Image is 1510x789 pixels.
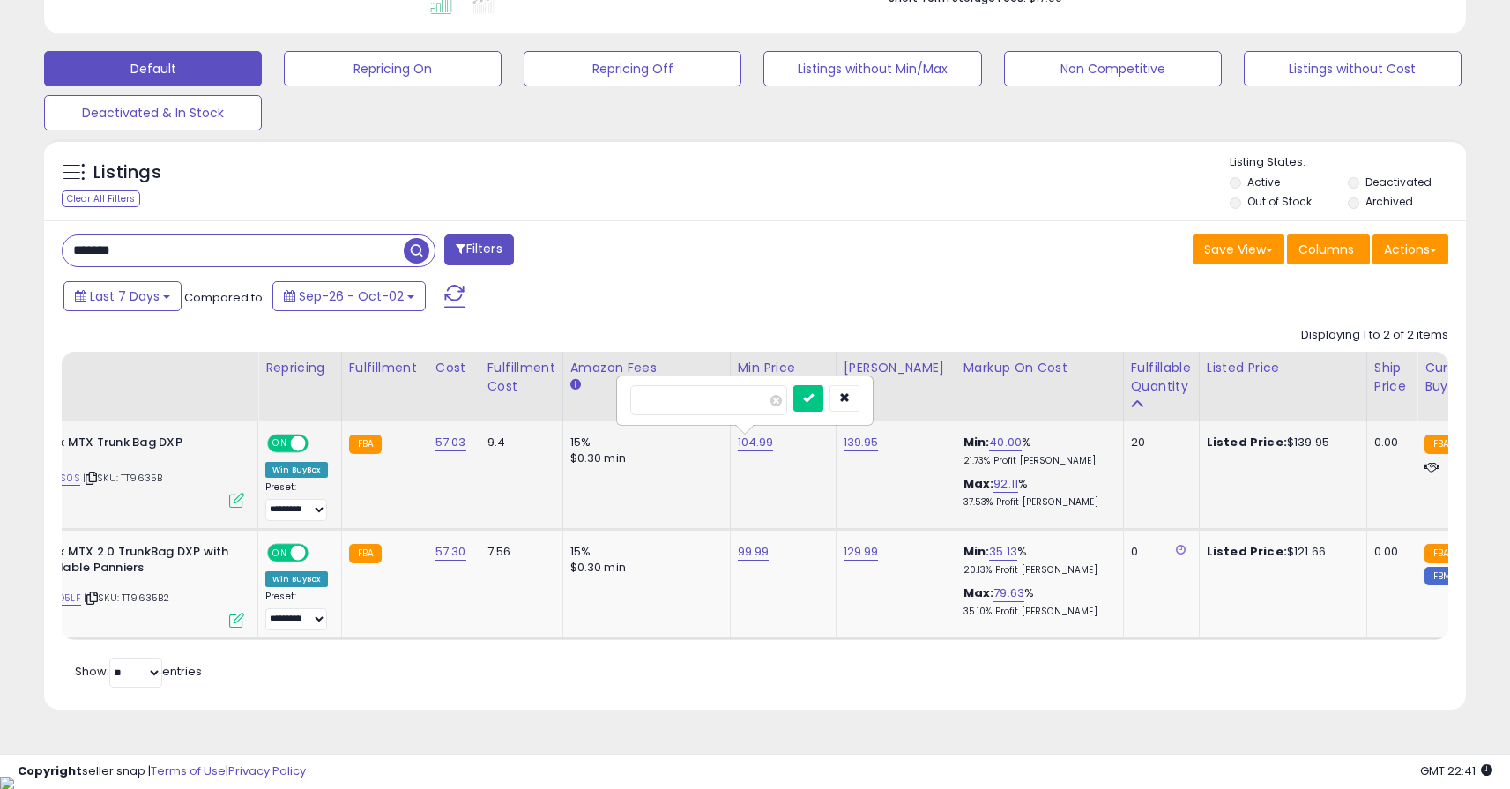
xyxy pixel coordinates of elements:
a: 57.03 [435,434,466,451]
div: % [963,544,1110,577]
span: ON [269,436,291,451]
button: Sep-26 - Oct-02 [272,281,426,311]
small: Amazon Fees. [570,377,581,393]
div: 7.56 [487,544,549,560]
a: 129.99 [844,543,879,561]
span: ON [269,545,291,560]
div: 0.00 [1374,544,1403,560]
a: 99.99 [738,543,770,561]
p: 35.10% Profit [PERSON_NAME] [963,606,1110,618]
div: Preset: [265,481,328,521]
span: Columns [1298,241,1354,258]
div: Preset: [265,591,328,630]
b: Min: [963,543,990,560]
span: 2025-10-10 22:41 GMT [1420,763,1492,779]
span: OFF [306,436,334,451]
a: 57.30 [435,543,466,561]
button: Save View [1193,234,1284,264]
div: 0 [1131,544,1186,560]
a: 104.99 [738,434,774,451]
b: Listed Price: [1207,543,1287,560]
small: FBM [1424,567,1459,585]
span: | SKU: TT9635B2 [84,591,170,605]
small: FBA [349,544,382,563]
strong: Copyright [18,763,82,779]
a: 92.11 [993,475,1018,493]
span: Compared to: [184,289,265,306]
div: % [963,585,1110,618]
small: FBA [1424,435,1457,454]
div: Fulfillable Quantity [1131,359,1192,396]
div: 15% [570,435,717,450]
div: Amazon Fees [570,359,723,377]
button: Listings without Min/Max [763,51,981,86]
div: Repricing [265,359,334,377]
div: Ship Price [1374,359,1410,396]
a: Terms of Use [151,763,226,779]
div: Fulfillment Cost [487,359,555,396]
div: $0.30 min [570,560,717,576]
div: Win BuyBox [265,462,328,478]
b: Max: [963,475,994,492]
div: Fulfillment [349,359,420,377]
span: OFF [306,545,334,560]
label: Deactivated [1365,175,1432,190]
div: 20 [1131,435,1186,450]
p: 21.73% Profit [PERSON_NAME] [963,455,1110,467]
button: Deactivated & In Stock [44,95,262,130]
div: $0.30 min [570,450,717,466]
div: Displaying 1 to 2 of 2 items [1301,327,1448,344]
small: FBA [1424,544,1457,563]
b: Topeak MTX Trunk Bag DXP [19,435,234,456]
a: 139.95 [844,434,879,451]
button: Default [44,51,262,86]
div: Cost [435,359,472,377]
p: 20.13% Profit [PERSON_NAME] [963,564,1110,577]
a: 35.13 [989,543,1017,561]
b: Topeak MTX 2.0 TrunkBag DXP with Expandable Panniers [19,544,234,581]
button: Listings without Cost [1244,51,1462,86]
div: Clear All Filters [62,190,140,207]
label: Active [1247,175,1280,190]
a: Privacy Policy [228,763,306,779]
div: % [963,476,1110,509]
h5: Listings [93,160,161,185]
a: 40.00 [989,434,1022,451]
button: Filters [444,234,513,265]
button: Repricing On [284,51,502,86]
div: Markup on Cost [963,359,1116,377]
button: Non Competitive [1004,51,1222,86]
div: 9.4 [487,435,549,450]
small: FBA [349,435,382,454]
span: Show: entries [75,663,202,680]
label: Archived [1365,194,1413,209]
div: 0.00 [1374,435,1403,450]
b: Listed Price: [1207,434,1287,450]
th: The percentage added to the cost of goods (COGS) that forms the calculator for Min & Max prices. [956,352,1123,421]
button: Last 7 Days [63,281,182,311]
div: [PERSON_NAME] [844,359,948,377]
b: Min: [963,434,990,450]
button: Columns [1287,234,1370,264]
button: Repricing Off [524,51,741,86]
div: Listed Price [1207,359,1359,377]
button: Actions [1372,234,1448,264]
div: Win BuyBox [265,571,328,587]
span: Sep-26 - Oct-02 [299,287,404,305]
a: 79.63 [993,584,1024,602]
b: Max: [963,584,994,601]
label: Out of Stock [1247,194,1312,209]
div: % [963,435,1110,467]
div: 15% [570,544,717,560]
div: $121.66 [1207,544,1353,560]
span: Last 7 Days [90,287,160,305]
div: $139.95 [1207,435,1353,450]
div: seller snap | | [18,763,306,780]
div: Min Price [738,359,829,377]
span: | SKU: TT9635B [83,471,162,485]
p: Listing States: [1230,154,1466,171]
p: 37.53% Profit [PERSON_NAME] [963,496,1110,509]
